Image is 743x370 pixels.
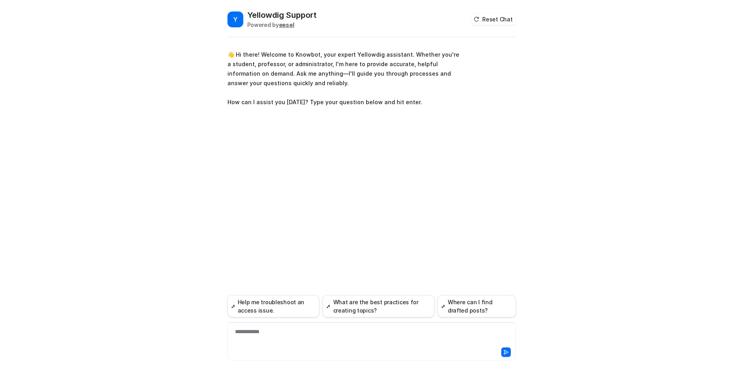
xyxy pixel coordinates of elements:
button: Reset Chat [471,13,516,25]
div: Powered by [247,21,317,29]
p: 👋 Hi there! Welcome to Knowbot, your expert Yellowdig assistant. Whether you're a student, profes... [227,50,459,107]
b: eesel [279,21,294,28]
h2: Yellowdig Support [247,10,317,21]
button: Help me troubleshoot an access issue. [227,295,320,317]
span: Y [227,11,243,27]
button: Where can I find drafted posts? [437,295,516,317]
button: What are the best practices for creating topics? [323,295,434,317]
